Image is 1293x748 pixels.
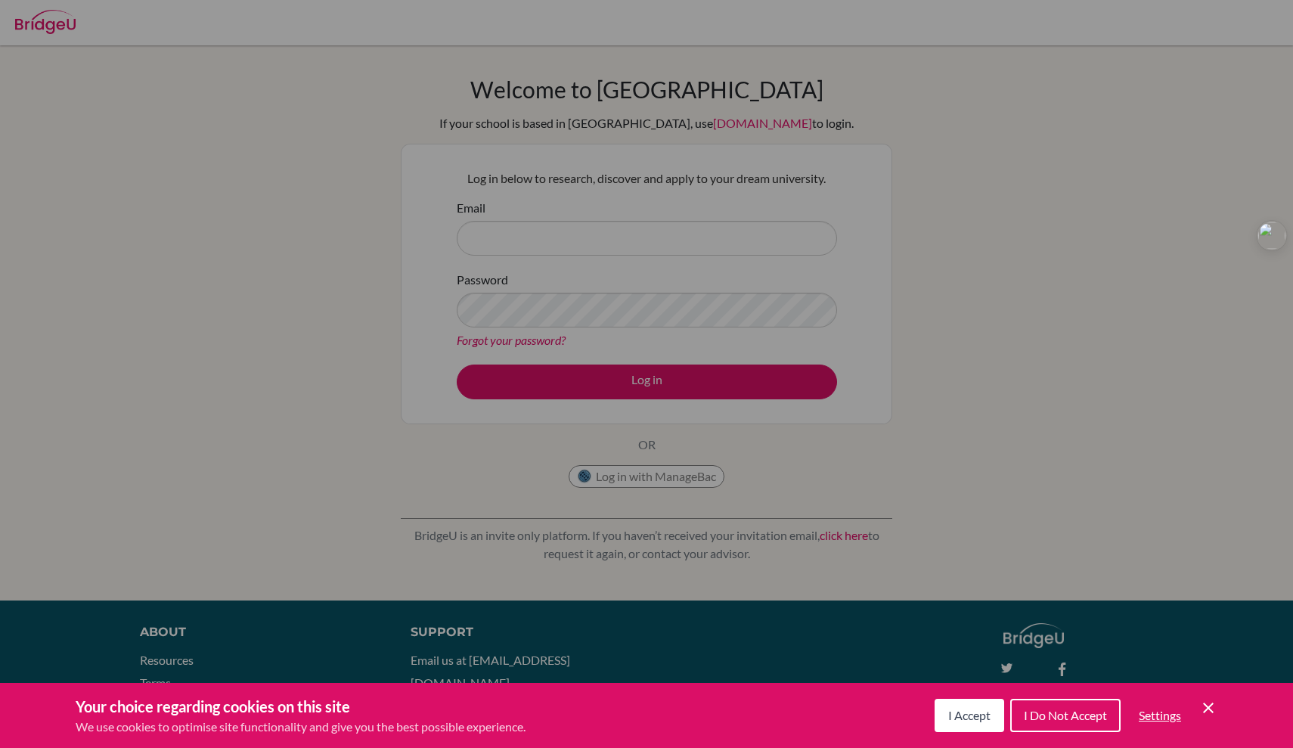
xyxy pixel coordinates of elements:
button: I Accept [935,699,1004,732]
span: Settings [1139,708,1181,722]
button: Settings [1127,700,1193,731]
span: I Accept [948,708,991,722]
button: Save and close [1199,699,1217,717]
h3: Your choice regarding cookies on this site [76,695,526,718]
p: We use cookies to optimise site functionality and give you the best possible experience. [76,718,526,736]
span: I Do Not Accept [1024,708,1107,722]
button: I Do Not Accept [1010,699,1121,732]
